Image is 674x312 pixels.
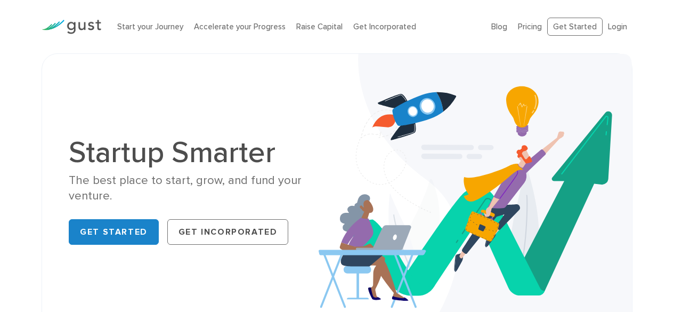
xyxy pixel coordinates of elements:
[42,20,101,34] img: Gust Logo
[547,18,603,36] a: Get Started
[353,22,416,31] a: Get Incorporated
[167,219,289,245] a: Get Incorporated
[608,22,627,31] a: Login
[518,22,542,31] a: Pricing
[69,173,329,204] div: The best place to start, grow, and fund your venture.
[194,22,286,31] a: Accelerate your Progress
[296,22,343,31] a: Raise Capital
[69,219,159,245] a: Get Started
[69,138,329,167] h1: Startup Smarter
[491,22,507,31] a: Blog
[117,22,183,31] a: Start your Journey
